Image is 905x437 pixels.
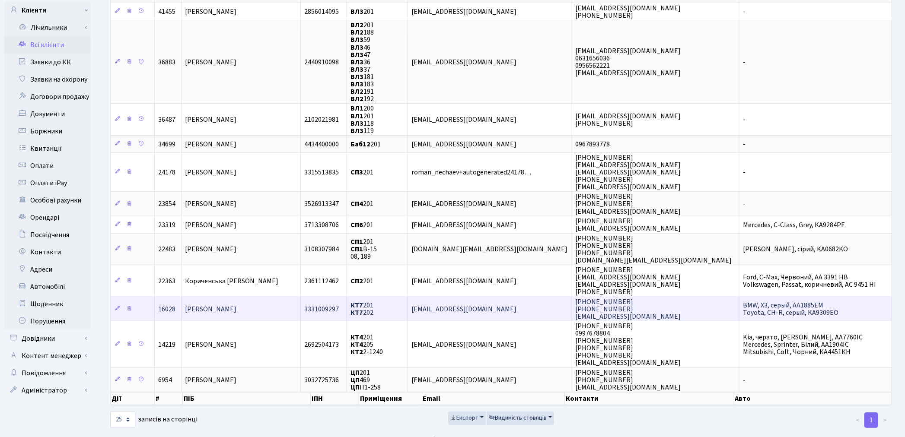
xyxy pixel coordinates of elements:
a: 1 [864,412,878,428]
a: Щоденник [4,295,91,313]
span: 22483 [158,244,175,254]
b: ВЛ2 [351,94,363,104]
span: 16028 [158,304,175,314]
span: 201 [351,220,373,230]
span: [PHONE_NUMBER] 0997678804 [PHONE_NUMBER] [PHONE_NUMBER] [PHONE_NUMBER] [EMAIL_ADDRESS][DOMAIN_NAME] [576,321,681,368]
span: 14219 [158,340,175,349]
b: ВЛ2 [351,28,363,37]
span: 23854 [158,199,175,209]
b: ВЛ3 [351,65,363,74]
span: [PHONE_NUMBER] [PHONE_NUMBER] [EMAIL_ADDRESS][DOMAIN_NAME] [576,368,681,392]
a: Боржники [4,123,91,140]
span: [PHONE_NUMBER] [PHONE_NUMBER] [EMAIL_ADDRESS][DOMAIN_NAME] [576,297,681,321]
span: [PERSON_NAME] [185,115,236,124]
span: Кориченська [PERSON_NAME] [185,276,278,286]
b: ВЛ3 [351,43,363,52]
b: КТ4 [351,332,363,342]
span: - [743,115,746,124]
b: ВЛ2 [351,20,363,30]
b: ВЛ3 [351,119,363,128]
span: 200 201 118 119 [351,104,374,136]
span: [PERSON_NAME] [185,244,236,254]
b: КТ7 [351,301,363,310]
span: [PERSON_NAME] [185,304,236,314]
span: [PERSON_NAME] [185,7,236,16]
a: Заявки до КК [4,54,91,71]
a: Особові рахунки [4,192,91,209]
span: [EMAIL_ADDRESS][DOMAIN_NAME] [411,276,517,286]
span: [EMAIL_ADDRESS][DOMAIN_NAME] [411,57,517,67]
span: 4434400000 [304,139,339,149]
span: [EMAIL_ADDRESS][DOMAIN_NAME] 0631656036 0956562221 [EMAIL_ADDRESS][DOMAIN_NAME] [576,46,681,78]
span: roman_nechaev+autogenerated24178… [411,168,532,177]
span: [EMAIL_ADDRESS][DOMAIN_NAME] [411,7,517,16]
a: Контент менеджер [4,347,91,364]
span: [EMAIL_ADDRESS][DOMAIN_NAME] [411,139,517,149]
b: СП4 [351,199,363,209]
a: Лічильники [10,19,91,36]
span: 34699 [158,139,175,149]
span: 23319 [158,220,175,230]
span: Експорт [450,414,478,422]
span: [EMAIL_ADDRESS][DOMAIN_NAME] [411,199,517,209]
b: ВЛ3 [351,50,363,60]
span: - [743,375,746,385]
span: 22363 [158,276,175,286]
span: [EMAIL_ADDRESS][DOMAIN_NAME] [411,220,517,230]
span: [PHONE_NUMBER] [EMAIL_ADDRESS][DOMAIN_NAME] [EMAIL_ADDRESS][DOMAIN_NAME] [PHONE_NUMBER] [576,265,681,297]
span: [EMAIL_ADDRESS][DOMAIN_NAME] [411,375,517,385]
b: ВЛ3 [351,72,363,82]
span: [EMAIL_ADDRESS][DOMAIN_NAME] [PHONE_NUMBER] [576,3,681,20]
span: [PERSON_NAME] [185,375,236,385]
span: [PHONE_NUMBER] [EMAIL_ADDRESS][DOMAIN_NAME] [EMAIL_ADDRESS][DOMAIN_NAME] [PHONE_NUMBER] [EMAIL_AD... [576,153,681,192]
span: 24178 [158,168,175,177]
span: 201 188 59 46 47 36 37 181 183 191 192 [351,20,374,104]
b: КТ4 [351,340,363,349]
b: ВЛ3 [351,79,363,89]
b: СП1 [351,244,363,254]
span: - [743,57,746,67]
span: 3526913347 [304,199,339,209]
span: 2361112462 [304,276,339,286]
span: 201 [351,168,373,177]
th: Дії [111,392,155,405]
span: 201 202 [351,301,373,317]
th: # [155,392,183,405]
span: 2102021981 [304,115,339,124]
b: ВЛ3 [351,7,363,16]
span: Видимість стовпців [489,414,547,422]
span: [PHONE_NUMBER] [EMAIL_ADDRESS][DOMAIN_NAME] [576,216,681,233]
a: Адміністратор [4,382,91,399]
span: 0967893778 [576,139,610,149]
b: СП1 [351,237,363,247]
button: Експорт [448,412,486,425]
span: [EMAIL_ADDRESS][DOMAIN_NAME] [411,115,517,124]
span: - [743,168,746,177]
b: ЦП [351,368,360,377]
a: Заявки на охорону [4,71,91,88]
a: Посвідчення [4,226,91,244]
b: КТ2 [351,347,363,357]
b: ВЛ3 [351,57,363,67]
span: 6954 [158,375,172,385]
span: 2692504173 [304,340,339,349]
th: Приміщення [359,392,422,405]
b: ЦП [351,383,360,392]
span: [PHONE_NUMBER] [PHONE_NUMBER] [PHONE_NUMBER] [DOMAIN_NAME][EMAIL_ADDRESS][DOMAIN_NAME] [576,234,732,265]
b: СП2 [351,276,363,286]
span: [DOMAIN_NAME][EMAIL_ADDRESS][DOMAIN_NAME] [411,244,568,254]
span: Kia, черато, [PERSON_NAME], АА7760ІС Mercedes, Sprinter, Білий, AA1904IC Mitsubishi, Colt, Чорний... [743,332,863,357]
span: [EMAIL_ADDRESS][DOMAIN_NAME] [411,304,517,314]
b: КТ7 [351,308,363,317]
span: 3032725736 [304,375,339,385]
b: СП6 [351,220,363,230]
b: ВЛ2 [351,87,363,96]
a: Клієнти [4,2,91,19]
a: Договори продажу [4,88,91,105]
b: ВЛ3 [351,35,363,45]
span: 41455 [158,7,175,16]
th: Контакти [565,392,734,405]
span: [PERSON_NAME] [185,57,236,67]
span: - [743,139,746,149]
span: 201 469 П1-258 [351,368,381,392]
